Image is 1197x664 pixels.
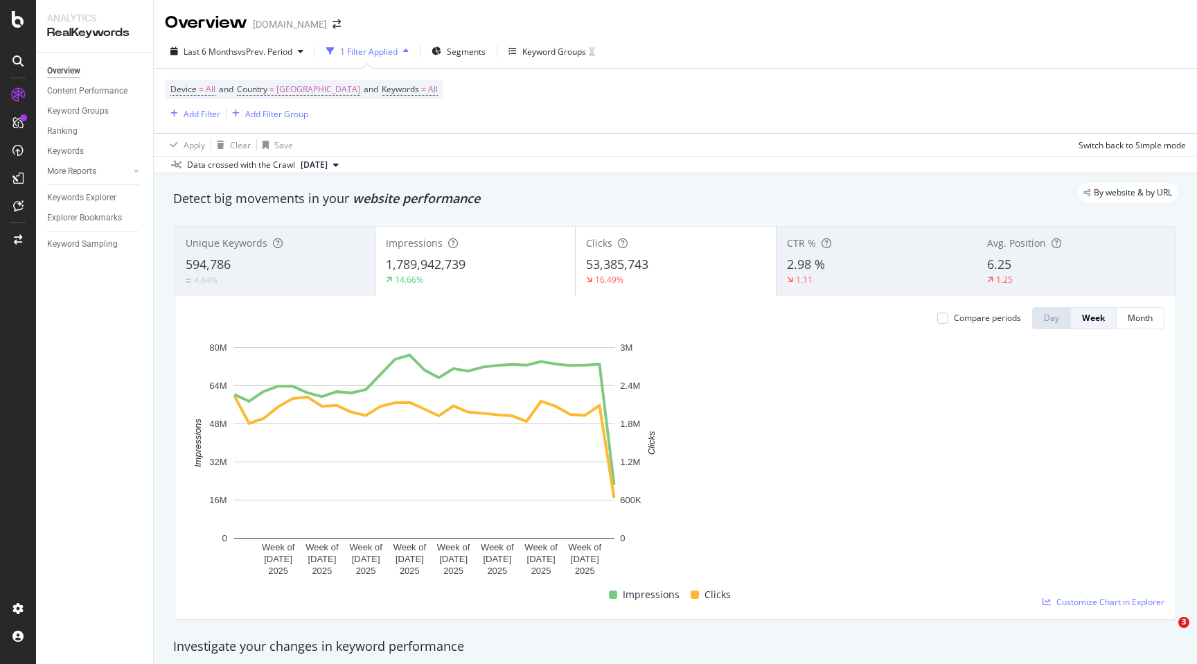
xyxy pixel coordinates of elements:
svg: A chart. [186,340,662,579]
a: Customize Chart in Explorer [1043,596,1164,608]
text: 2025 [487,566,507,576]
button: Week [1071,307,1117,329]
button: Add Filter [165,105,220,122]
text: [DATE] [439,554,468,564]
span: Segments [447,46,486,58]
text: 2025 [312,566,332,576]
text: 0 [620,533,625,543]
span: 53,385,743 [586,256,648,272]
div: 1.11 [796,274,813,286]
span: Customize Chart in Explorer [1056,596,1164,608]
span: 1,789,942,739 [386,256,465,272]
text: Week of [437,542,470,552]
div: Keywords [47,144,84,159]
text: 2025 [443,566,463,576]
text: Week of [524,542,558,552]
a: More Reports [47,164,130,179]
a: Keyword Sampling [47,237,143,252]
button: Last 6 MonthsvsPrev. Period [165,40,309,62]
div: Compare periods [954,312,1021,324]
a: Overview [47,64,143,78]
text: Impressions [193,418,203,467]
span: = [421,83,426,95]
span: All [428,80,438,99]
div: Keyword Groups [522,46,586,58]
div: Add Filter [184,108,220,120]
div: legacy label [1078,183,1178,202]
button: Switch back to Simple mode [1073,134,1186,156]
text: [DATE] [527,554,556,564]
button: Segments [426,40,491,62]
div: Switch back to Simple mode [1079,139,1186,151]
div: 1.25 [996,274,1013,286]
div: Data crossed with the Crawl [187,159,295,171]
span: Country [237,83,267,95]
div: More Reports [47,164,96,179]
text: 2025 [400,566,420,576]
div: Overview [47,64,80,78]
button: Day [1032,307,1071,329]
button: Apply [165,134,205,156]
span: vs Prev. Period [238,46,292,58]
div: 4.64% [194,274,218,286]
span: Clicks [704,586,731,603]
text: Week of [305,542,339,552]
text: Week of [481,542,514,552]
text: [DATE] [571,554,599,564]
div: Day [1044,312,1059,324]
span: and [219,83,233,95]
span: By website & by URL [1094,189,1172,197]
text: 0 [222,533,227,543]
button: Clear [211,134,251,156]
span: Impressions [386,236,443,250]
text: Week of [569,542,602,552]
text: Week of [349,542,382,552]
text: [DATE] [483,554,511,564]
span: Clicks [586,236,612,250]
text: Week of [393,542,427,552]
text: 1.8M [620,419,640,429]
text: Clicks [646,430,657,455]
div: Clear [230,139,251,151]
div: Week [1082,312,1105,324]
div: Add Filter Group [245,108,308,120]
div: arrow-right-arrow-left [332,19,341,29]
a: Keyword Groups [47,104,143,119]
img: Equal [186,279,191,283]
button: 1 Filter Applied [321,40,414,62]
span: Device [170,83,197,95]
span: = [199,83,204,95]
text: 3M [620,342,632,353]
iframe: Intercom live chat [1150,617,1183,650]
span: 6.25 [987,256,1011,272]
span: 2.98 % [787,256,825,272]
span: 2025 Aug. 30th [301,159,328,171]
div: Ranking [47,124,78,139]
div: Content Performance [47,84,127,98]
div: Investigate your changes in keyword performance [173,638,1178,656]
text: 48M [209,419,227,429]
span: = [269,83,274,95]
a: Keywords [47,144,143,159]
text: [DATE] [352,554,380,564]
text: 2025 [268,566,288,576]
text: 2025 [575,566,595,576]
text: 64M [209,381,227,391]
a: Explorer Bookmarks [47,211,143,225]
span: 594,786 [186,256,231,272]
a: Ranking [47,124,143,139]
div: Overview [165,11,247,35]
div: Keyword Sampling [47,237,118,252]
button: Add Filter Group [227,105,308,122]
div: 1 Filter Applied [340,46,398,58]
span: [GEOGRAPHIC_DATA] [276,80,360,99]
button: Save [257,134,293,156]
text: 2.4M [620,381,640,391]
span: 3 [1178,617,1189,628]
text: 16M [209,495,227,505]
span: Unique Keywords [186,236,267,250]
div: Keywords Explorer [47,191,116,205]
span: Last 6 Months [184,46,238,58]
div: Analytics [47,11,142,25]
button: Month [1117,307,1164,329]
